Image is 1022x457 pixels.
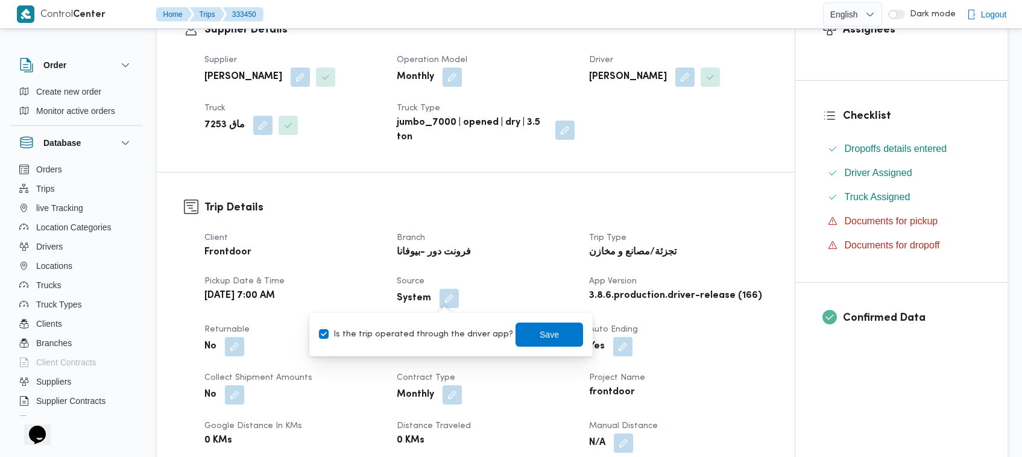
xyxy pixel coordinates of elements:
div: Order [10,82,142,125]
button: Save [516,323,583,347]
h3: Checklist [843,108,981,124]
button: Truck Assigned [823,188,981,207]
span: Truck Assigned [845,190,910,204]
span: Manual Distance [589,422,658,430]
button: Home [156,7,192,22]
button: Branches [14,333,137,353]
h3: Order [43,58,66,72]
span: Contract Type [397,374,455,382]
button: Trucks [14,276,137,295]
span: Dark mode [905,10,956,19]
span: Driver Assigned [845,166,912,180]
span: Google distance in KMs [204,422,302,430]
b: ماق 7253 [204,118,245,133]
span: Source [397,277,424,285]
b: فرونت دور -بيوفانا [397,245,471,260]
button: Suppliers [14,372,137,391]
span: Pickup date & time [204,277,285,285]
img: X8yXhbKr1z7QwAAAABJRU5ErkJggg== [17,5,34,23]
button: Truck Types [14,295,137,314]
span: Trip Type [589,234,626,242]
div: Database [10,160,142,421]
b: Monthly [397,70,434,84]
b: [PERSON_NAME] [589,70,667,84]
span: Truck Types [36,297,81,312]
b: 0 KMs [397,433,424,448]
button: Order [19,58,133,72]
b: تجزئة/مصانع و مخازن [589,245,677,260]
span: Orders [36,162,62,177]
span: Monitor active orders [36,104,115,118]
span: Branches [36,336,72,350]
iframe: chat widget [12,409,51,445]
span: Operation Model [397,56,467,64]
span: Collect Shipment Amounts [204,374,312,382]
button: live Tracking [14,198,137,218]
span: Locations [36,259,72,273]
span: Driver Assigned [845,168,912,178]
button: Trips [190,7,225,22]
span: live Tracking [36,201,83,215]
span: Logout [981,7,1007,22]
button: Documents for pickup [823,212,981,231]
span: Project Name [589,374,645,382]
span: App Version [589,277,637,285]
span: Supplier [204,56,237,64]
span: Branch [397,234,425,242]
span: Trips [36,181,55,196]
b: 3.8.6.production.driver-release (166) [589,289,762,303]
h3: Supplier Details [204,22,768,38]
span: Supplier Contracts [36,394,106,408]
button: Logout [962,2,1012,27]
span: Auto Ending [589,326,638,333]
button: Documents for dropoff [823,236,981,255]
span: Drivers [36,239,63,254]
button: Clients [14,314,137,333]
span: Create new order [36,84,101,99]
span: Driver [589,56,613,64]
b: System [397,291,431,306]
span: Location Categories [36,220,112,235]
span: Truck Type [397,104,440,112]
span: Returnable [204,326,250,333]
span: Dropoffs details entered [845,142,947,156]
button: Dropoffs details entered [823,139,981,159]
button: Trips [14,179,137,198]
button: Locations [14,256,137,276]
h3: Assignees [843,22,981,38]
button: Driver Assigned [823,163,981,183]
span: Suppliers [36,374,71,389]
b: No [204,339,216,354]
span: Trucks [36,278,61,292]
button: Orders [14,160,137,179]
span: Truck [204,104,226,112]
b: No [204,388,216,402]
b: Center [73,10,106,19]
span: Documents for pickup [845,216,938,226]
span: Documents for dropoff [845,238,940,253]
span: Client Contracts [36,355,96,370]
h3: Confirmed Data [843,310,981,326]
button: Database [19,136,133,150]
button: Location Categories [14,218,137,237]
span: Save [540,327,559,342]
button: Monitor active orders [14,101,137,121]
span: Distance Traveled [397,422,471,430]
label: Is the trip operated through the driver app? [319,327,513,342]
span: Client [204,234,228,242]
span: Documents for pickup [845,214,938,228]
span: Clients [36,317,62,331]
b: 0 KMs [204,433,232,448]
button: Devices [14,411,137,430]
b: Yes [589,339,605,354]
span: Dropoffs details entered [845,143,947,154]
b: N/A [589,436,605,450]
span: Devices [36,413,66,427]
b: [PERSON_NAME] [204,70,282,84]
button: 333450 [222,7,263,22]
button: Drivers [14,237,137,256]
button: Client Contracts [14,353,137,372]
b: [DATE] 7:00 AM [204,289,275,303]
button: Create new order [14,82,137,101]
